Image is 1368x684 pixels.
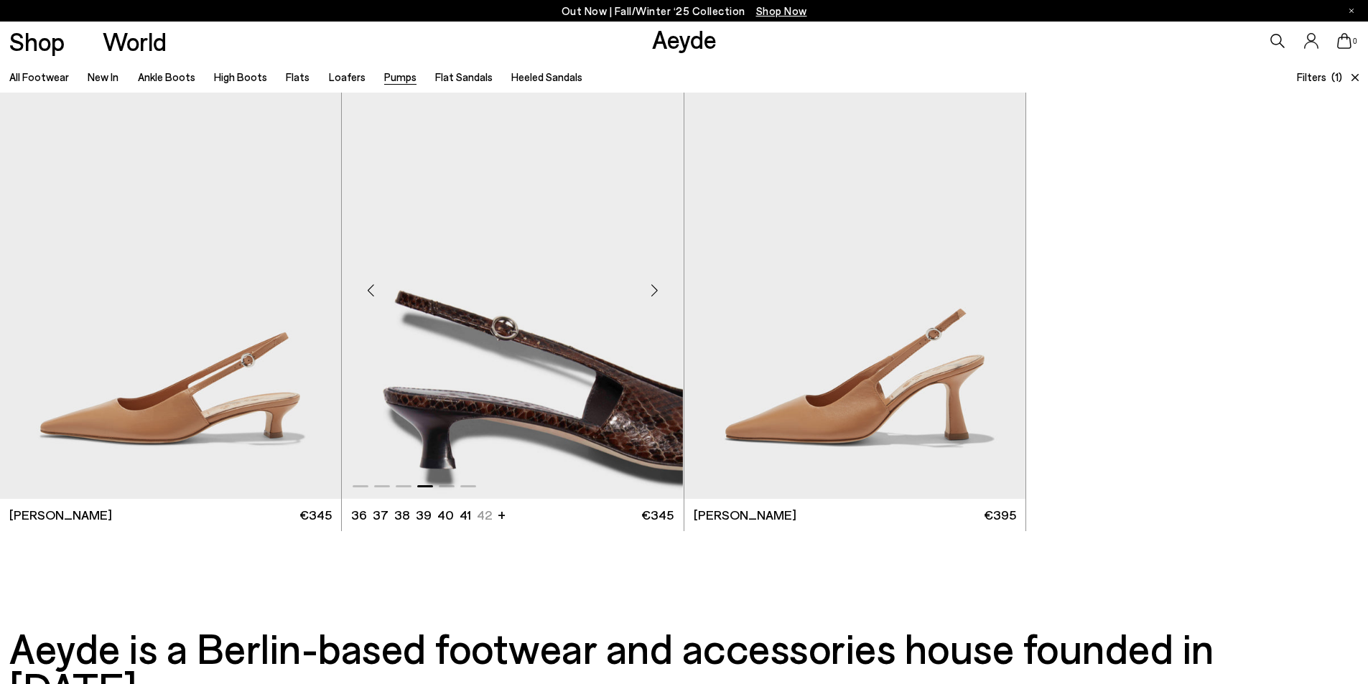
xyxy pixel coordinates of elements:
[88,70,118,83] a: New In
[511,70,582,83] a: Heeled Sandals
[683,70,1024,499] img: Catrina Slingback Pumps
[9,70,69,83] a: All Footwear
[351,506,367,524] li: 36
[460,506,471,524] li: 41
[684,499,1025,531] a: [PERSON_NAME] €395
[342,70,683,499] img: Catrina Slingback Pumps
[9,29,65,54] a: Shop
[342,70,683,499] a: Next slide Previous slide
[562,2,807,20] p: Out Now | Fall/Winter ‘25 Collection
[342,499,683,531] a: 36 37 38 39 40 41 42 + €345
[1297,70,1326,83] span: Filters
[633,269,676,312] div: Next slide
[684,70,1025,499] img: Fernanda Slingback Pumps
[351,506,488,524] ul: variant
[683,70,1024,499] div: 5 / 6
[1337,33,1351,49] a: 0
[416,506,432,524] li: 39
[498,505,506,524] li: +
[138,70,195,83] a: Ankle Boots
[1351,37,1359,45] span: 0
[437,506,454,524] li: 40
[756,4,807,17] span: Navigate to /collections/new-in
[641,506,674,524] span: €345
[394,506,410,524] li: 38
[342,70,683,499] div: 4 / 6
[984,506,1016,524] span: €395
[299,506,332,524] span: €345
[384,70,417,83] a: Pumps
[694,506,796,524] span: [PERSON_NAME]
[373,506,388,524] li: 37
[103,29,167,54] a: World
[1331,69,1342,85] span: (1)
[435,70,493,83] a: Flat Sandals
[286,70,310,83] a: Flats
[349,269,392,312] div: Previous slide
[9,506,112,524] span: [PERSON_NAME]
[329,70,366,83] a: Loafers
[214,70,267,83] a: High Boots
[652,24,717,54] a: Aeyde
